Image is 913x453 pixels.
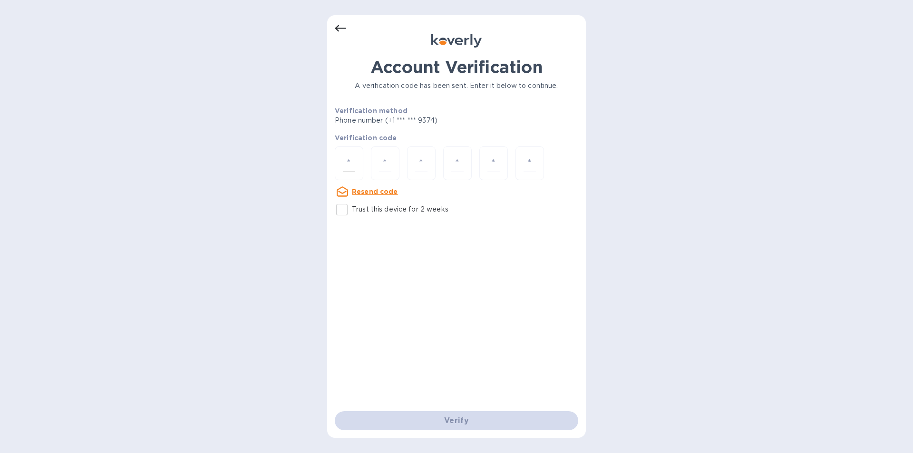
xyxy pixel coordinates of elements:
p: Phone number (+1 *** *** 9374) [335,116,510,125]
u: Resend code [352,188,398,195]
p: A verification code has been sent. Enter it below to continue. [335,81,578,91]
b: Verification method [335,107,408,115]
p: Trust this device for 2 weeks [352,204,448,214]
p: Verification code [335,133,578,143]
h1: Account Verification [335,57,578,77]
